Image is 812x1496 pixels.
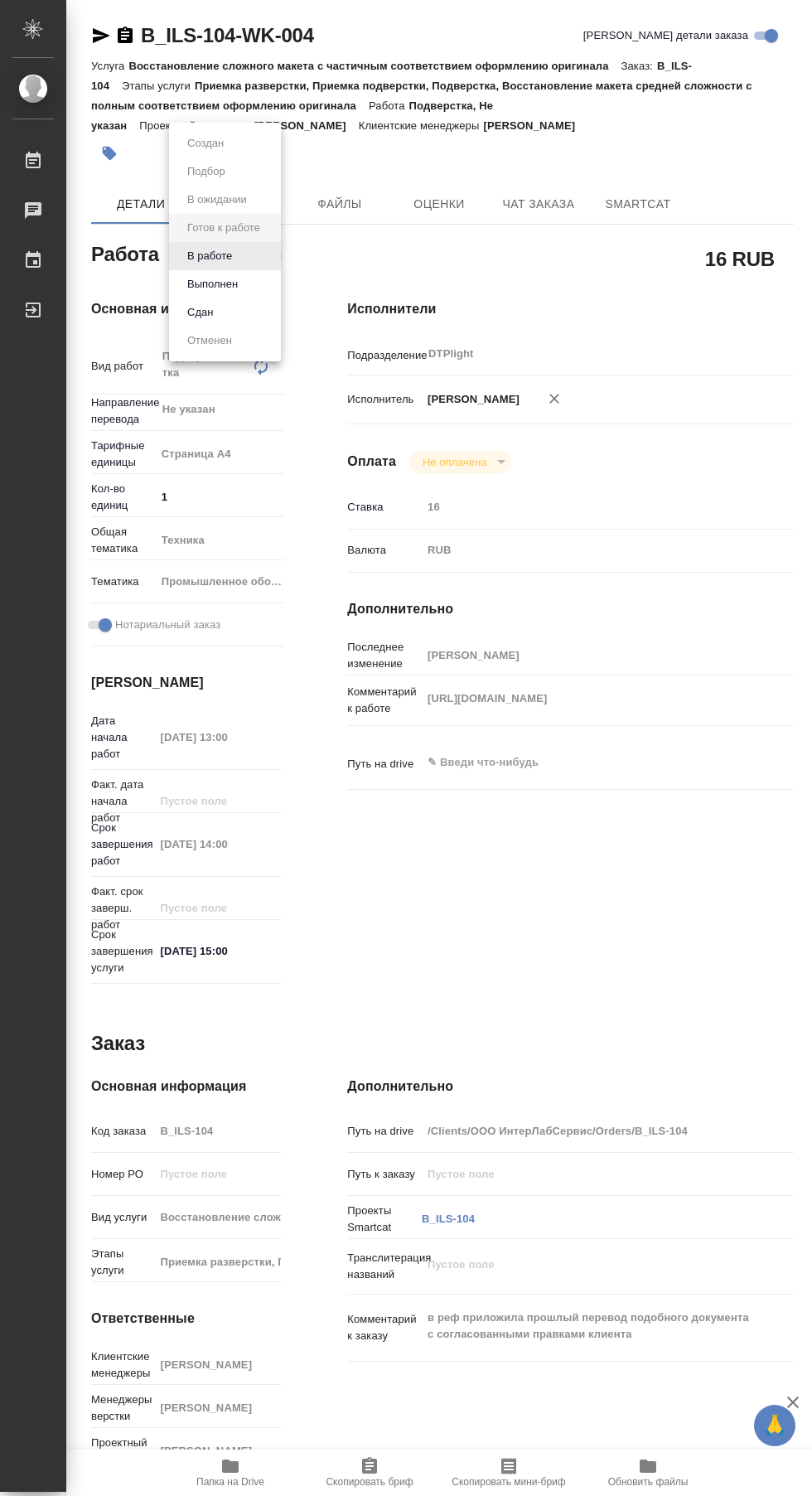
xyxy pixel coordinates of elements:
[182,247,237,265] button: В работе
[182,162,230,181] button: Подбор
[182,219,265,237] button: Готов к работе
[182,303,218,322] button: Сдан
[182,332,237,350] button: Отменен
[182,275,243,293] button: Выполнен
[182,191,252,209] button: В ожидании
[182,134,229,153] button: Создан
